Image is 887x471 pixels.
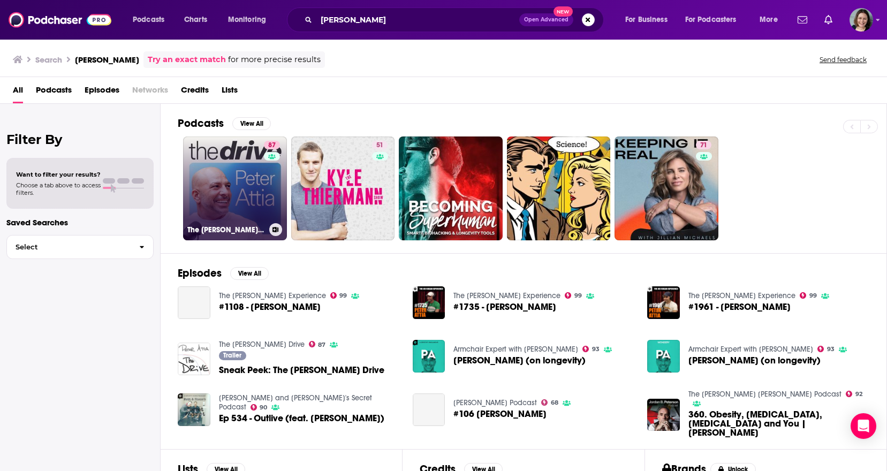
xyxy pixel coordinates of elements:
[647,340,680,373] a: Peter Attia (on longevity)
[230,267,269,280] button: View All
[125,11,178,28] button: open menu
[177,11,214,28] a: Charts
[219,340,305,349] a: The Peter Attia Drive
[6,132,154,147] h2: Filter By
[453,409,547,419] span: #106 [PERSON_NAME]
[35,55,62,65] h3: Search
[219,414,384,423] a: Ep 534 - Outlive (feat. Peter Attia)
[232,117,271,130] button: View All
[524,17,568,22] span: Open Advanced
[688,410,869,437] a: 360. Obesity, Diabetes, Cancer and You | Dr. Peter Attia
[817,346,835,352] a: 93
[376,140,383,151] span: 51
[16,171,101,178] span: Want to filter your results?
[618,11,681,28] button: open menu
[688,302,791,312] a: #1961 - Peter Attia
[178,286,210,319] a: #1108 - Peter Attia
[6,217,154,227] p: Saved Searches
[339,293,347,298] span: 99
[228,12,266,27] span: Monitoring
[297,7,614,32] div: Search podcasts, credits, & more...
[827,347,835,352] span: 93
[688,345,813,354] a: Armchair Expert with Dax Shepard
[178,343,210,375] img: Sneak Peek: The Peter Attia Drive
[809,293,817,298] span: 99
[219,291,326,300] a: The Joe Rogan Experience
[413,393,445,426] a: #106 Dr. Peter Attia
[251,404,268,411] a: 90
[7,244,131,250] span: Select
[9,10,111,30] img: Podchaser - Follow, Share and Rate Podcasts
[260,405,267,410] span: 90
[453,356,586,365] span: [PERSON_NAME] (on longevity)
[330,292,347,299] a: 99
[793,11,812,29] a: Show notifications dropdown
[291,136,395,240] a: 51
[85,81,119,103] a: Episodes
[453,291,560,300] a: The Joe Rogan Experience
[133,12,164,27] span: Podcasts
[221,11,280,28] button: open menu
[36,81,72,103] a: Podcasts
[565,292,582,299] a: 99
[647,286,680,319] img: #1961 - Peter Attia
[223,352,241,359] span: Trailer
[519,13,573,26] button: Open AdvancedNew
[453,409,547,419] a: #106 Dr. Peter Attia
[554,6,573,17] span: New
[760,12,778,27] span: More
[846,391,862,397] a: 92
[318,343,325,347] span: 87
[183,136,287,240] a: 87The [PERSON_NAME] Drive
[453,345,578,354] a: Armchair Expert with Dax Shepard
[219,366,384,375] a: Sneak Peek: The Peter Attia Drive
[228,54,321,66] span: for more precise results
[688,356,821,365] span: [PERSON_NAME] (on longevity)
[700,140,707,151] span: 71
[178,117,224,130] h2: Podcasts
[800,292,817,299] a: 99
[820,11,837,29] a: Show notifications dropdown
[855,392,862,397] span: 92
[132,81,168,103] span: Networks
[816,55,870,64] button: Send feedback
[268,140,276,151] span: 87
[851,413,876,439] div: Open Intercom Messenger
[178,393,210,426] img: Ep 534 - Outlive (feat. Peter Attia)
[850,8,873,32] button: Show profile menu
[850,8,873,32] span: Logged in as micglogovac
[615,136,718,240] a: 71
[688,356,821,365] a: Peter Attia (on longevity)
[413,340,445,373] img: Peter Attia (on longevity)
[574,293,582,298] span: 99
[219,302,321,312] span: #1108 - [PERSON_NAME]
[413,286,445,319] img: #1735 - Peter Attia
[372,141,388,149] a: 51
[219,393,372,412] a: Matt and Shane's Secret Podcast
[592,347,600,352] span: 93
[13,81,23,103] a: All
[148,54,226,66] a: Try an exact match
[178,267,222,280] h2: Episodes
[551,400,558,405] span: 68
[222,81,238,103] a: Lists
[178,117,271,130] a: PodcastsView All
[850,8,873,32] img: User Profile
[181,81,209,103] a: Credits
[184,12,207,27] span: Charts
[685,12,737,27] span: For Podcasters
[688,390,841,399] a: The Jordan B. Peterson Podcast
[688,410,869,437] span: 360. Obesity, [MEDICAL_DATA], [MEDICAL_DATA] and You | [PERSON_NAME]
[6,235,154,259] button: Select
[453,302,556,312] a: #1735 - Peter Attia
[178,267,269,280] a: EpisodesView All
[264,141,280,149] a: 87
